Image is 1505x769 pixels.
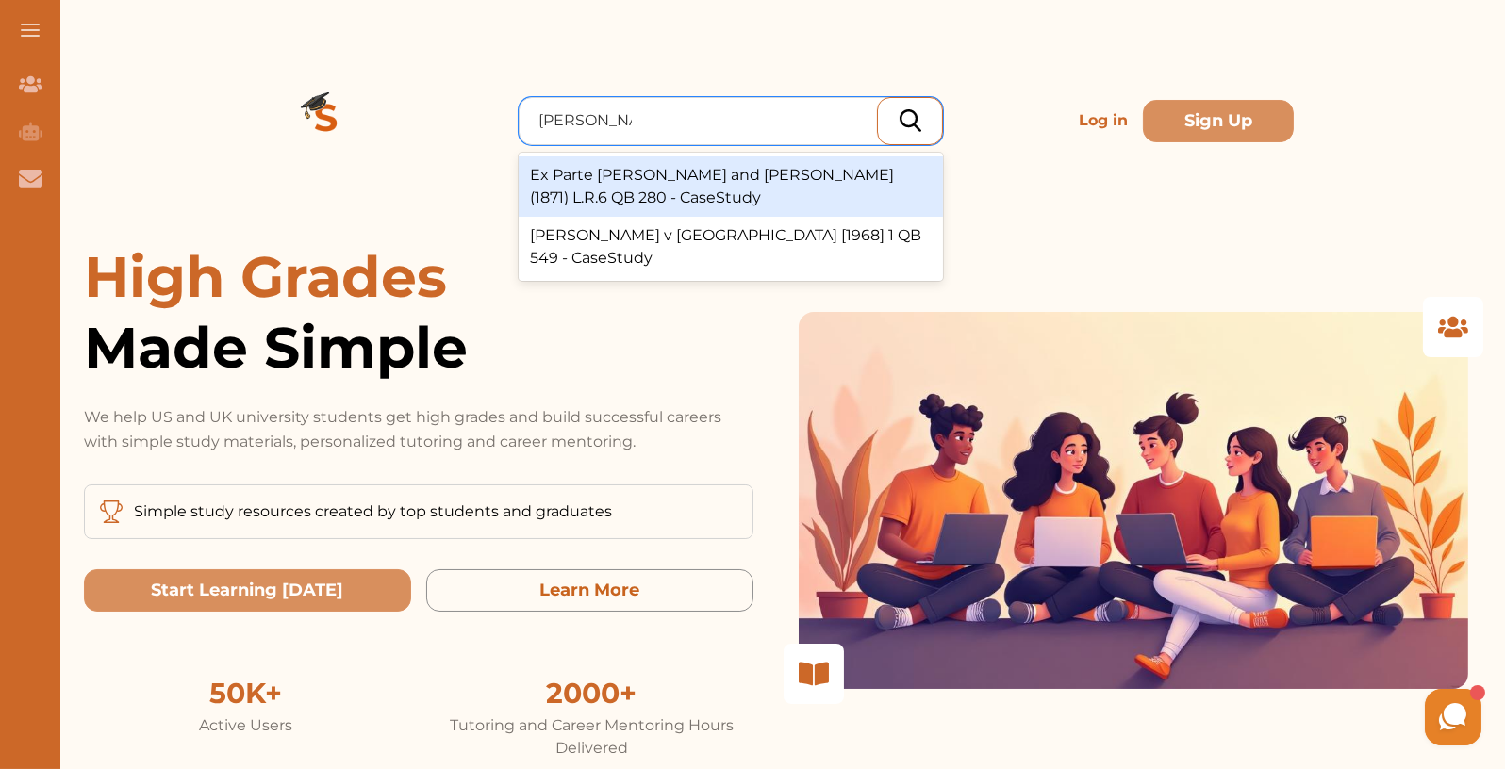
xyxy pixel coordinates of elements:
[84,569,411,612] button: Start Learning Today
[258,53,394,188] img: Logo
[1071,102,1135,139] p: Log in
[426,569,753,612] button: Learn More
[1143,100,1294,142] button: Sign Up
[430,672,753,714] div: 2000+
[430,714,753,760] div: Tutoring and Career Mentoring Hours Delivered
[519,156,943,217] div: Ex Parte [PERSON_NAME] and [PERSON_NAME] (1871) L.R.6 QB 280 - CaseStudy
[519,217,943,277] div: [PERSON_NAME] v [GEOGRAPHIC_DATA] [1968] 1 QB 549 - CaseStudy
[84,242,447,311] span: High Grades
[84,405,753,454] p: We help US and UK university students get high grades and build successful careers with simple st...
[134,500,612,523] p: Simple study resources created by top students and graduates
[900,109,921,132] img: search_icon
[1052,684,1486,750] iframe: HelpCrunch
[84,672,407,714] div: 50K+
[84,714,407,737] div: Active Users
[84,312,753,383] span: Made Simple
